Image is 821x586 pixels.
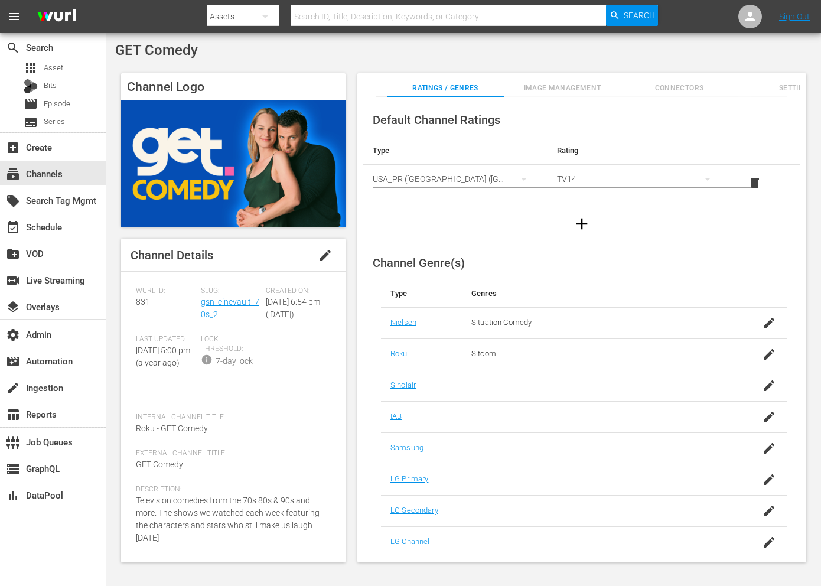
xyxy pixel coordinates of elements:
[266,287,325,296] span: Created On:
[373,162,538,196] div: USA_PR ([GEOGRAPHIC_DATA] ([GEOGRAPHIC_DATA]))
[6,41,20,55] span: Search
[121,73,346,100] h4: Channel Logo
[390,443,423,452] a: Samsung
[557,162,722,196] div: TV14
[6,167,20,181] span: Channels
[621,82,738,95] span: Connectors
[363,136,800,201] table: simple table
[6,247,20,261] span: VOD
[24,115,38,129] span: Series
[44,116,65,128] span: Series
[779,12,810,21] a: Sign Out
[6,141,20,155] span: Create
[381,279,462,308] th: Type
[6,381,20,395] span: Ingestion
[6,328,20,342] span: Admin
[121,100,346,227] img: GET Comedy
[136,496,320,542] span: Television comedies from the 70s 80s & 90s and more. The shows we watched each week featuring the...
[6,408,20,422] span: Reports
[6,220,20,235] span: Schedule
[748,176,762,190] span: delete
[390,412,402,421] a: IAB
[390,349,408,358] a: Roku
[28,3,85,31] img: ans4CAIJ8jUAAAAAAAAAAAAAAAAAAAAAAAAgQb4GAAAAAAAAAAAAAAAAAAAAAAAAJMjXAAAAAAAAAAAAAAAAAAAAAAAAgAT5G...
[115,42,198,58] span: GET Comedy
[6,354,20,369] span: Automation
[201,335,260,354] span: Lock Threshold:
[548,136,732,165] th: Rating
[318,248,333,262] span: edit
[624,5,655,26] span: Search
[390,474,428,483] a: LG Primary
[6,194,20,208] span: Search Tag Mgmt
[24,97,38,111] span: Episode
[311,241,340,269] button: edit
[390,537,429,546] a: LG Channel
[24,79,38,93] div: Bits
[136,460,183,469] span: GET Comedy
[363,136,548,165] th: Type
[201,354,213,366] span: info
[6,435,20,450] span: Job Queues
[136,287,195,296] span: Wurl ID:
[131,248,213,262] span: Channel Details
[24,61,38,75] span: Asset
[136,449,325,458] span: External Channel Title:
[136,346,190,367] span: [DATE] 5:00 pm (a year ago)
[390,380,416,389] a: Sinclair
[136,297,150,307] span: 831
[136,424,208,433] span: Roku - GET Comedy
[390,506,438,515] a: LG Secondary
[201,297,259,319] a: gsn_cinevault_70s_2
[136,413,325,422] span: Internal Channel Title:
[44,98,70,110] span: Episode
[201,287,260,296] span: Slug:
[44,62,63,74] span: Asset
[504,82,621,95] span: Image Management
[266,297,320,319] span: [DATE] 6:54 pm ([DATE])
[136,335,195,344] span: Last Updated:
[6,274,20,288] span: Live Streaming
[136,485,325,494] span: Description:
[6,300,20,314] span: Overlays
[373,256,465,270] span: Channel Genre(s)
[741,169,769,197] button: delete
[390,318,416,327] a: Nielsen
[606,5,658,26] button: Search
[387,82,504,95] span: Ratings / Genres
[44,80,57,92] span: Bits
[6,489,20,503] span: DataPool
[373,113,500,127] span: Default Channel Ratings
[462,279,744,308] th: Genres
[7,9,21,24] span: menu
[216,355,253,367] div: 7-day lock
[6,462,20,476] span: GraphQL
